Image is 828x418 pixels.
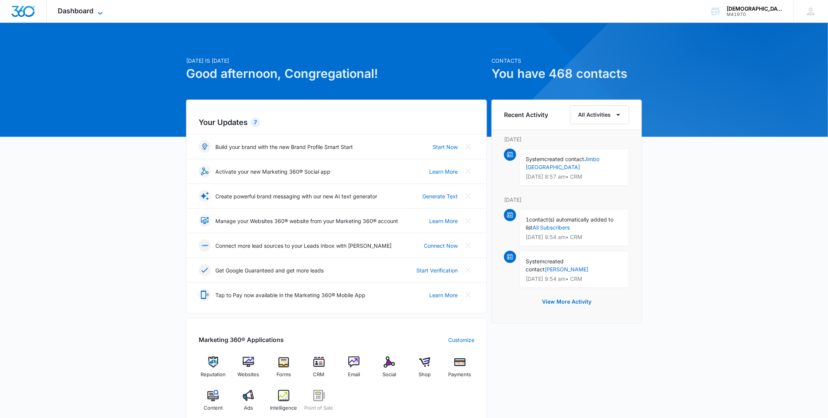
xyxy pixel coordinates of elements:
a: Customize [448,336,474,344]
h1: You have 468 contacts [491,65,642,83]
a: Forms [269,356,299,384]
span: created contact [526,258,564,272]
span: CRM [313,371,325,378]
p: [DATE] [504,196,629,204]
p: Activate your new Marketing 360® Social app [215,168,330,176]
a: Shop [410,356,439,384]
button: Close [462,289,474,301]
p: Contacts [491,57,642,65]
span: Intelligence [270,404,297,412]
p: [DATE] 9:54 am • CRM [526,234,623,240]
p: [DATE] [504,135,629,143]
a: Email [340,356,369,384]
span: 1 [526,216,529,223]
span: Reputation [201,371,226,378]
a: Reputation [199,356,228,384]
a: Social [375,356,404,384]
a: Learn More [429,291,458,299]
button: Close [462,190,474,202]
button: Close [462,264,474,276]
a: Ads [234,390,263,417]
p: Tap to Pay now available in the Marketing 360® Mobile App [215,291,365,299]
div: 7 [251,118,260,127]
a: CRM [304,356,333,384]
button: View More Activity [534,293,599,311]
span: Social [382,371,396,378]
button: Close [462,165,474,177]
a: Generate Text [422,192,458,200]
p: Manage your Websites 360® website from your Marketing 360® account [215,217,398,225]
h2: Marketing 360® Applications [199,335,284,344]
button: Close [462,141,474,153]
a: Point of Sale [304,390,333,417]
h2: Your Updates [199,117,474,128]
a: Learn More [429,168,458,176]
p: Create powerful brand messaging with our new AI text generator [215,192,377,200]
p: Build your brand with the new Brand Profile Smart Start [215,143,353,151]
p: [DATE] 8:57 am • CRM [526,174,623,179]
span: System [526,156,544,162]
span: Dashboard [58,7,94,15]
p: Get Google Guaranteed and get more leads [215,266,324,274]
span: contact(s) automatically added to list [526,216,613,231]
h1: Good afternoon, Congregational! [186,65,487,83]
p: [DATE] 9:54 am • CRM [526,276,623,282]
span: Websites [238,371,259,378]
span: Content [204,404,223,412]
a: [PERSON_NAME] [545,266,588,272]
a: Learn More [429,217,458,225]
span: Shop [419,371,431,378]
button: Close [462,215,474,227]
a: Start Verification [416,266,458,274]
span: System [526,258,544,264]
a: Connect Now [424,242,458,250]
button: Close [462,239,474,252]
p: Connect more lead sources to your Leads Inbox with [PERSON_NAME] [215,242,392,250]
span: Payments [449,371,471,378]
div: account id [727,12,782,17]
span: created contact [544,156,584,162]
span: Email [348,371,360,378]
a: Content [199,390,228,417]
h6: Recent Activity [504,110,548,119]
p: [DATE] is [DATE] [186,57,487,65]
a: Start Now [433,143,458,151]
div: account name [727,6,782,12]
button: All Activities [570,105,629,124]
a: Payments [445,356,474,384]
a: Intelligence [269,390,299,417]
span: Forms [277,371,291,378]
a: Websites [234,356,263,384]
a: All Subscribers [533,224,570,231]
span: Ads [244,404,253,412]
span: Point of Sale [305,404,333,412]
